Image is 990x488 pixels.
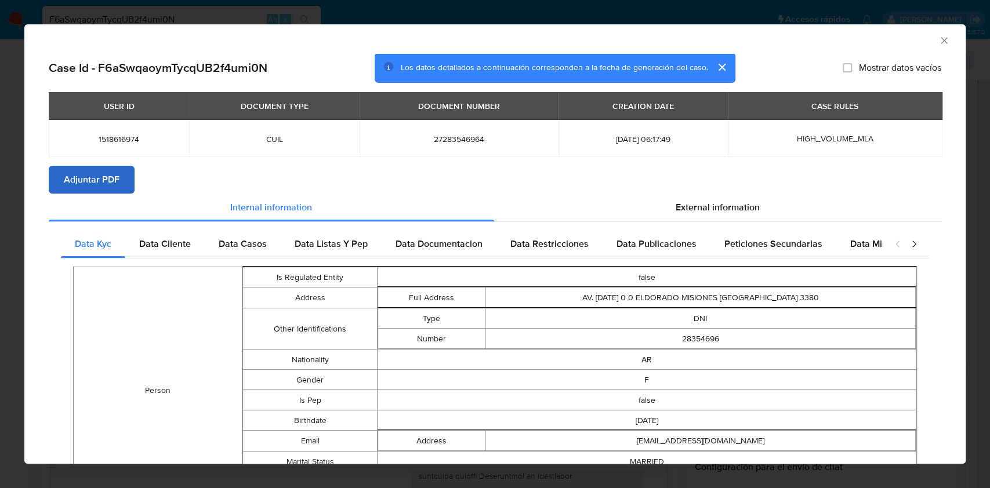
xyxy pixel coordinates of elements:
td: false [378,267,916,287]
td: Marital Status [242,451,377,472]
span: Internal information [230,201,312,214]
td: Other Identifications [242,308,377,349]
td: Birthdate [242,410,377,431]
td: 28354696 [485,329,916,349]
span: Data Restricciones [510,237,589,250]
span: Data Casos [219,237,267,250]
div: USER ID [97,96,142,116]
td: Address [378,431,485,451]
span: 1518616974 [63,134,175,144]
button: cerrar [708,53,735,81]
div: CREATION DATE [605,96,681,116]
td: Address [242,287,377,308]
td: Type [378,308,485,329]
span: HIGH_VOLUME_MLA [797,133,873,144]
td: [DATE] [378,410,916,431]
td: Is Pep [242,390,377,410]
div: DOCUMENT NUMBER [411,96,507,116]
input: Mostrar datos vacíos [843,63,852,72]
span: Data Listas Y Pep [295,237,368,250]
td: false [378,390,916,410]
span: Data Minoridad [850,237,914,250]
button: Cerrar ventana [938,35,949,45]
td: Gender [242,370,377,390]
span: Adjuntar PDF [64,167,119,192]
td: F [378,370,916,390]
h2: Case Id - F6aSwqaoymTycqUB2f4umi0N [49,60,267,75]
td: AR [378,349,916,370]
td: [EMAIL_ADDRESS][DOMAIN_NAME] [485,431,916,451]
span: [DATE] 06:17:49 [572,134,714,144]
span: Data Documentacion [396,237,483,250]
div: Detailed internal info [61,230,883,258]
td: AV. [DATE] 0 0 ELDORADO MISIONES [GEOGRAPHIC_DATA] 3380 [485,287,916,308]
div: Detailed info [49,194,941,221]
td: DNI [485,308,916,329]
span: CUIL [203,134,346,144]
td: Full Address [378,287,485,308]
td: Email [242,431,377,451]
span: Data Cliente [139,237,191,250]
div: CASE RULES [804,96,865,116]
td: Nationality [242,349,377,370]
span: Mostrar datos vacíos [859,62,941,74]
td: Number [378,329,485,349]
button: Adjuntar PDF [49,166,135,194]
div: DOCUMENT TYPE [234,96,316,116]
span: External information [676,201,760,214]
span: 27283546964 [373,134,545,144]
span: Peticiones Secundarias [724,237,822,250]
td: MARRIED [378,451,916,472]
td: Is Regulated Entity [242,267,377,287]
span: Data Kyc [75,237,111,250]
span: Data Publicaciones [617,237,697,250]
div: closure-recommendation-modal [24,24,966,464]
span: Los datos detallados a continuación corresponden a la fecha de generación del caso. [401,62,708,74]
